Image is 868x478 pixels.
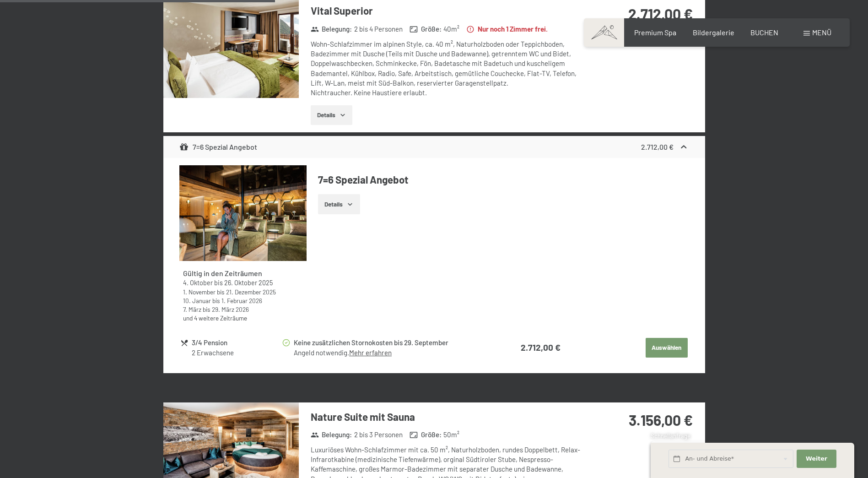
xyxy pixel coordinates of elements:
[179,141,257,152] div: 7=6 Spezial Angebot
[311,39,583,98] div: Wohn-Schlafzimmer im alpinen Style, ca. 40 m², Naturholzboden oder Teppichboden, Badezimmer mit D...
[629,411,693,429] strong: 3.156,00 €
[443,24,459,34] span: 40 m²
[311,410,583,424] h3: Nature Suite mit Sauna
[294,337,484,348] div: Keine zusätzlichen Stornokosten bis 29. September
[183,278,303,288] div: bis
[192,348,281,358] div: 2 Erwachsene
[806,455,827,463] span: Weiter
[651,432,690,440] span: Schnellanfrage
[410,430,442,440] strong: Größe :
[318,173,689,187] h4: 7=6 Spezial Angebot
[183,279,213,287] time: 04.10.2025
[183,314,247,322] a: und 4 weitere Zeiträume
[750,28,778,37] a: BUCHEN
[183,296,303,305] div: bis
[221,297,262,304] time: 01.02.2026
[183,305,201,313] time: 07.03.2026
[311,24,352,34] strong: Belegung :
[354,430,403,440] span: 2 bis 3 Personen
[294,348,484,358] div: Angeld notwendig.
[183,305,303,314] div: bis
[466,24,548,34] strong: Nur noch 1 Zimmer frei.
[183,297,211,304] time: 10.01.2026
[192,337,281,348] div: 3/4 Pension
[183,288,303,296] div: bis
[311,105,352,125] button: Details
[183,288,216,296] time: 01.11.2025
[224,279,273,287] time: 26.10.2025
[311,430,352,440] strong: Belegung :
[812,28,831,37] span: Menü
[349,348,392,357] a: Mehr erfahren
[226,288,276,296] time: 21.12.2025
[163,136,705,158] div: 7=6 Spezial Angebot2.712,00 €
[628,5,693,22] strong: 2.712,00 €
[311,4,583,18] h3: Vital Superior
[634,28,676,37] a: Premium Spa
[693,28,734,37] a: Bildergalerie
[318,194,360,214] button: Details
[212,305,249,313] time: 29.03.2026
[797,450,836,468] button: Weiter
[443,430,459,440] span: 50 m²
[410,24,442,34] strong: Größe :
[354,24,403,34] span: 2 bis 4 Personen
[183,269,262,277] strong: Gültig in den Zeiträumen
[521,342,561,353] strong: 2.712,00 €
[646,338,688,358] button: Auswählen
[641,142,674,151] strong: 2.712,00 €
[179,165,307,261] img: mss_renderimg.php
